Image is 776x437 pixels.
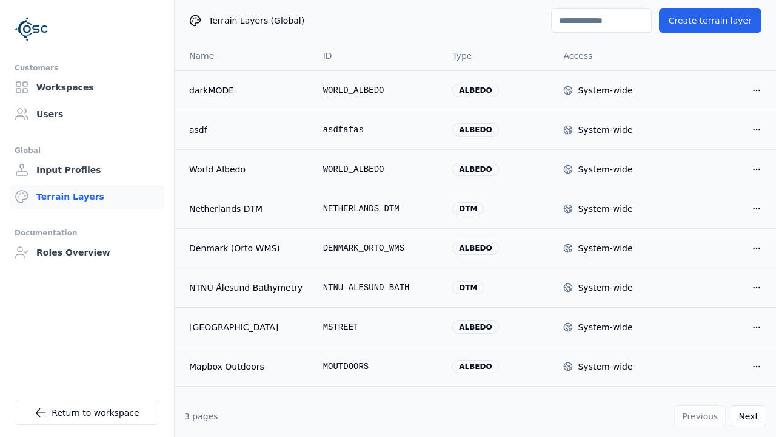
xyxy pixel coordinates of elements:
div: albedo [452,320,498,334]
a: darkMODE [189,84,304,97]
div: System-wide [578,203,632,215]
div: MOUTDOORS [323,361,433,373]
th: Type [443,41,554,70]
a: Denmark (Orto WMS) [189,242,304,254]
a: Mapbox Outdoors [189,361,304,373]
th: ID [313,41,443,70]
div: NETHERLANDS_DTM [323,203,433,215]
span: 3 pages [184,412,218,421]
a: Return to workspace [15,401,159,425]
img: Logo [15,12,48,46]
button: Next [731,405,766,427]
span: Terrain Layers (Global) [209,15,304,27]
div: WORLD_ALBEDO [323,163,433,175]
div: System-wide [578,361,632,373]
div: System-wide [578,321,632,333]
div: albedo [452,84,498,97]
div: System-wide [578,282,632,294]
div: WORLD_ALBEDO [323,84,433,97]
div: asdfafas [323,124,433,136]
a: Input Profiles [10,158,164,182]
div: Documentation [15,226,159,240]
div: System-wide [578,242,632,254]
div: System-wide [578,124,632,136]
button: Create terrain layer [659,8,761,33]
a: Roles Overview [10,240,164,265]
div: albedo [452,123,498,137]
th: Name [175,41,313,70]
div: DENMARK_ORTO_WMS [323,242,433,254]
a: Netherlands DTM [189,203,304,215]
div: System-wide [578,163,632,175]
div: MSTREET [323,321,433,333]
a: [GEOGRAPHIC_DATA] [189,321,304,333]
th: Access [554,41,664,70]
a: asdf [189,124,304,136]
div: albedo [452,242,498,255]
div: dtm [452,281,484,294]
a: Terrain Layers [10,185,164,209]
a: World Albedo [189,163,304,175]
div: albedo [452,360,498,373]
div: NTNU_ALESUND_BATH [323,282,433,294]
div: albedo [452,163,498,176]
a: Users [10,102,164,126]
div: System-wide [578,84,632,97]
a: NTNU Ålesund Bathymetry [189,282,304,294]
div: dtm [452,202,484,215]
div: Customers [15,61,159,75]
div: Global [15,143,159,158]
a: Workspaces [10,75,164,100]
